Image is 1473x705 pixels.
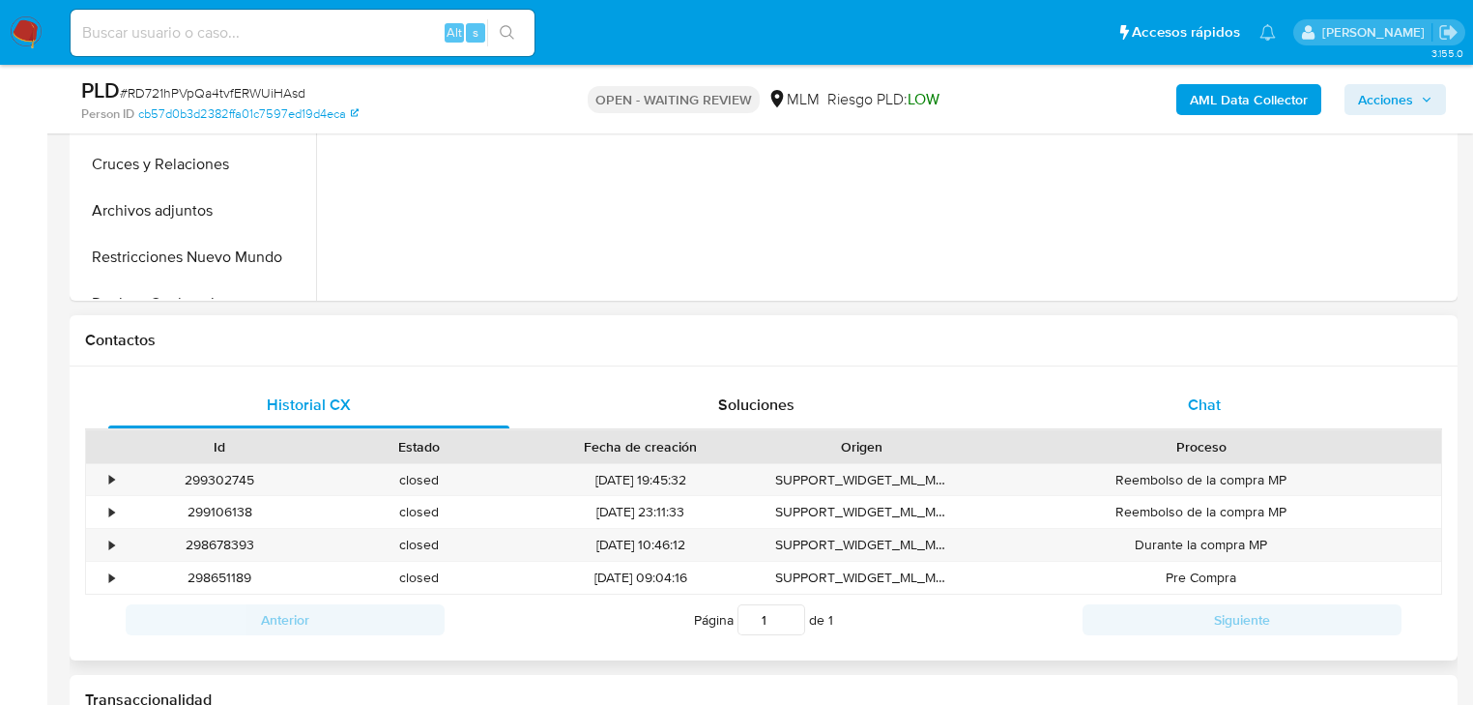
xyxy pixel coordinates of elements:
[120,496,320,528] div: 299106138
[1358,84,1413,115] span: Acciones
[1188,394,1221,416] span: Chat
[828,610,833,630] span: 1
[120,562,320,594] div: 298651189
[908,88,939,110] span: LOW
[962,562,1441,594] div: Pre Compra
[519,529,762,561] div: [DATE] 10:46:12
[74,234,316,280] button: Restricciones Nuevo Mundo
[962,496,1441,528] div: Reembolso de la compra MP
[762,496,962,528] div: SUPPORT_WIDGET_ML_MOBILE
[109,536,114,554] div: •
[762,562,962,594] div: SUPPORT_WIDGET_ML_MOBILE
[1431,45,1463,61] span: 3.155.0
[1322,23,1431,42] p: erika.juarez@mercadolibre.com.mx
[126,604,445,635] button: Anterior
[1344,84,1446,115] button: Acciones
[133,437,306,456] div: Id
[533,437,748,456] div: Fecha de creación
[487,19,527,46] button: search-icon
[975,437,1428,456] div: Proceso
[447,23,462,42] span: Alt
[519,562,762,594] div: [DATE] 09:04:16
[519,464,762,496] div: [DATE] 19:45:32
[74,141,316,188] button: Cruces y Relaciones
[1190,84,1308,115] b: AML Data Collector
[74,280,316,327] button: Devices Geolocation
[71,20,534,45] input: Buscar usuario o caso...
[519,496,762,528] div: [DATE] 23:11:33
[109,569,114,587] div: •
[109,503,114,521] div: •
[767,89,820,110] div: MLM
[1132,22,1240,43] span: Accesos rápidos
[962,464,1441,496] div: Reembolso de la compra MP
[718,394,794,416] span: Soluciones
[762,464,962,496] div: SUPPORT_WIDGET_ML_MOBILE
[81,105,134,123] b: Person ID
[120,529,320,561] div: 298678393
[1438,22,1459,43] a: Salir
[827,89,939,110] span: Riesgo PLD:
[109,471,114,489] div: •
[775,437,948,456] div: Origen
[473,23,478,42] span: s
[694,604,833,635] span: Página de
[120,83,305,103] span: # RD721hPVpQa4tvfERWUiHAsd
[320,464,520,496] div: closed
[1083,604,1401,635] button: Siguiente
[267,394,351,416] span: Historial CX
[588,86,760,113] p: OPEN - WAITING REVIEW
[81,74,120,105] b: PLD
[320,562,520,594] div: closed
[1176,84,1321,115] button: AML Data Collector
[762,529,962,561] div: SUPPORT_WIDGET_ML_MOBILE
[962,529,1441,561] div: Durante la compra MP
[1259,24,1276,41] a: Notificaciones
[74,188,316,234] button: Archivos adjuntos
[320,496,520,528] div: closed
[120,464,320,496] div: 299302745
[138,105,359,123] a: cb57d0b3d2382ffa01c7597ed19d4eca
[320,529,520,561] div: closed
[85,331,1442,350] h1: Contactos
[333,437,506,456] div: Estado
